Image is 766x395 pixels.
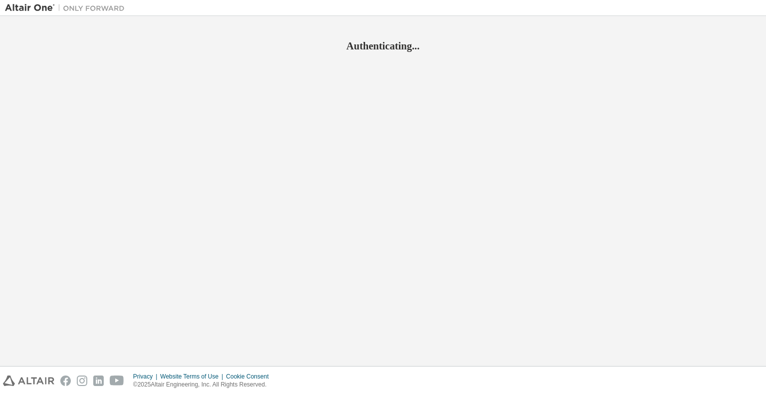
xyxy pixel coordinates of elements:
[5,39,761,52] h2: Authenticating...
[226,373,274,381] div: Cookie Consent
[5,3,130,13] img: Altair One
[160,373,226,381] div: Website Terms of Use
[133,381,275,389] p: © 2025 Altair Engineering, Inc. All Rights Reserved.
[3,376,54,386] img: altair_logo.svg
[60,376,71,386] img: facebook.svg
[77,376,87,386] img: instagram.svg
[110,376,124,386] img: youtube.svg
[93,376,104,386] img: linkedin.svg
[133,373,160,381] div: Privacy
